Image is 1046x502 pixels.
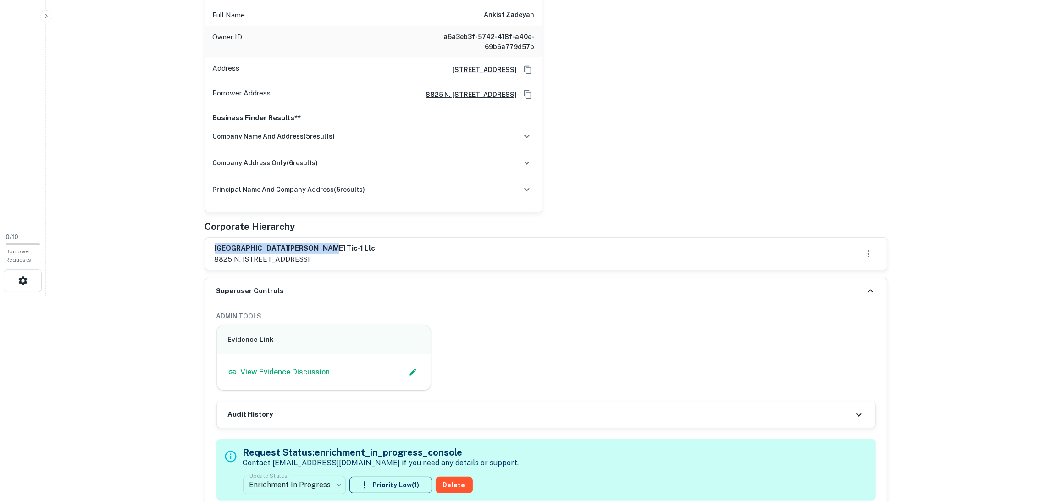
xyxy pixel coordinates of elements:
[205,220,295,234] h5: Corporate Hierarchy
[6,234,18,240] span: 0 / 10
[216,286,284,296] h6: Superuser Controls
[228,409,273,420] h6: Audit History
[216,311,876,321] h6: ADMIN TOOLS
[213,10,245,21] p: Full Name
[521,63,535,77] button: Copy Address
[243,472,346,498] div: Enrichment In Progress
[243,446,519,459] h5: Request Status: enrichment_in_progress_console
[484,10,535,21] h6: ankist zadeyan
[243,457,519,469] p: Contact [EMAIL_ADDRESS][DOMAIN_NAME] if you need any details or support.
[213,131,335,141] h6: company name and address ( 5 results)
[249,472,288,480] label: Update Status
[419,89,517,100] a: 8825 n. [STREET_ADDRESS]
[349,477,432,493] button: Priority:Low(1)
[215,243,376,254] h6: [GEOGRAPHIC_DATA][PERSON_NAME] tic-1 llc
[521,88,535,101] button: Copy Address
[213,184,365,195] h6: principal name and company address ( 5 results)
[213,112,535,123] p: Business Finder Results**
[6,248,31,263] span: Borrower Requests
[445,65,517,75] a: [STREET_ADDRESS]
[406,365,420,379] button: Edit Slack Link
[228,367,330,378] a: View Evidence Discussion
[228,335,420,345] h6: Evidence Link
[213,32,243,52] p: Owner ID
[425,32,535,52] h6: a6a3eb3f-5742-418f-a40e-69b6a779d57b
[213,88,271,101] p: Borrower Address
[215,254,376,265] p: 8825 n. [STREET_ADDRESS]
[1000,429,1046,473] iframe: Chat Widget
[241,367,330,378] p: View Evidence Discussion
[213,158,318,168] h6: company address only ( 6 results)
[436,477,473,493] button: Delete
[213,63,240,77] p: Address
